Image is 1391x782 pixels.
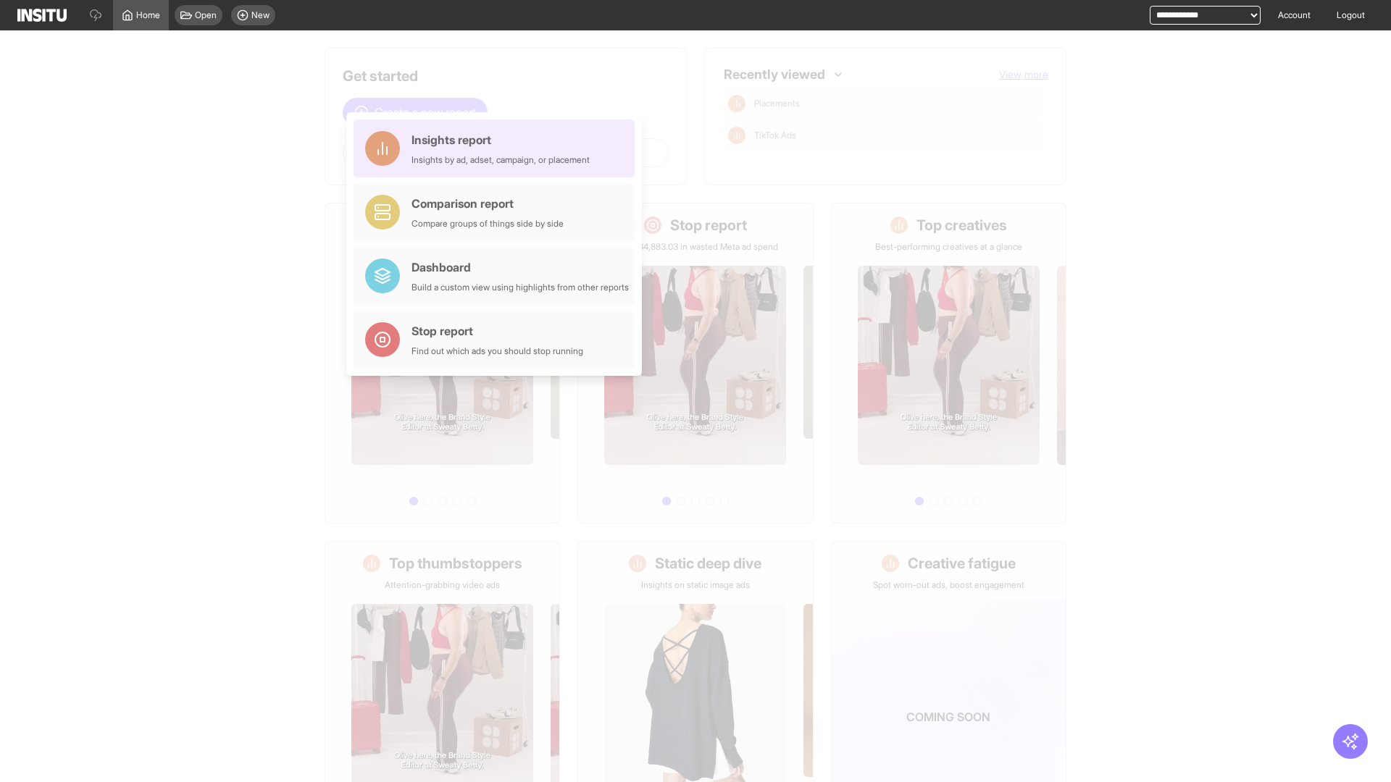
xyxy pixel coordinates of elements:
div: Build a custom view using highlights from other reports [412,282,629,293]
img: Logo [17,9,67,22]
div: Insights report [412,131,590,148]
div: Stop report [412,322,583,340]
div: Dashboard [412,258,629,276]
span: New [251,9,270,21]
div: Comparison report [412,195,564,212]
div: Compare groups of things side by side [412,218,564,230]
div: Insights by ad, adset, campaign, or placement [412,154,590,166]
div: Find out which ads you should stop running [412,345,583,357]
span: Home [136,9,160,21]
span: Open [195,9,217,21]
